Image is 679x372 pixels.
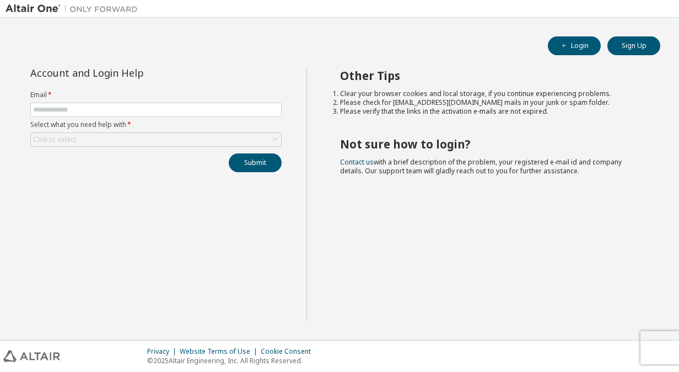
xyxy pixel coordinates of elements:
div: Website Terms of Use [180,347,261,356]
div: Privacy [147,347,180,356]
label: Email [30,91,282,99]
div: Cookie Consent [261,347,317,356]
h2: Other Tips [340,68,641,83]
img: altair_logo.svg [3,350,60,362]
h2: Not sure how to login? [340,137,641,151]
button: Login [548,36,601,55]
p: © 2025 Altair Engineering, Inc. All Rights Reserved. [147,356,317,365]
button: Submit [229,153,282,172]
li: Clear your browser cookies and local storage, if you continue experiencing problems. [340,89,641,98]
a: Contact us [340,157,374,167]
div: Click to select [31,133,281,146]
div: Account and Login Help [30,68,231,77]
li: Please verify that the links in the activation e-mails are not expired. [340,107,641,116]
span: with a brief description of the problem, your registered e-mail id and company details. Our suppo... [340,157,622,176]
li: Please check for [EMAIL_ADDRESS][DOMAIN_NAME] mails in your junk or spam folder. [340,98,641,107]
label: Select what you need help with [30,120,282,129]
img: Altair One [6,3,143,14]
button: Sign Up [607,36,660,55]
div: Click to select [33,135,76,144]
